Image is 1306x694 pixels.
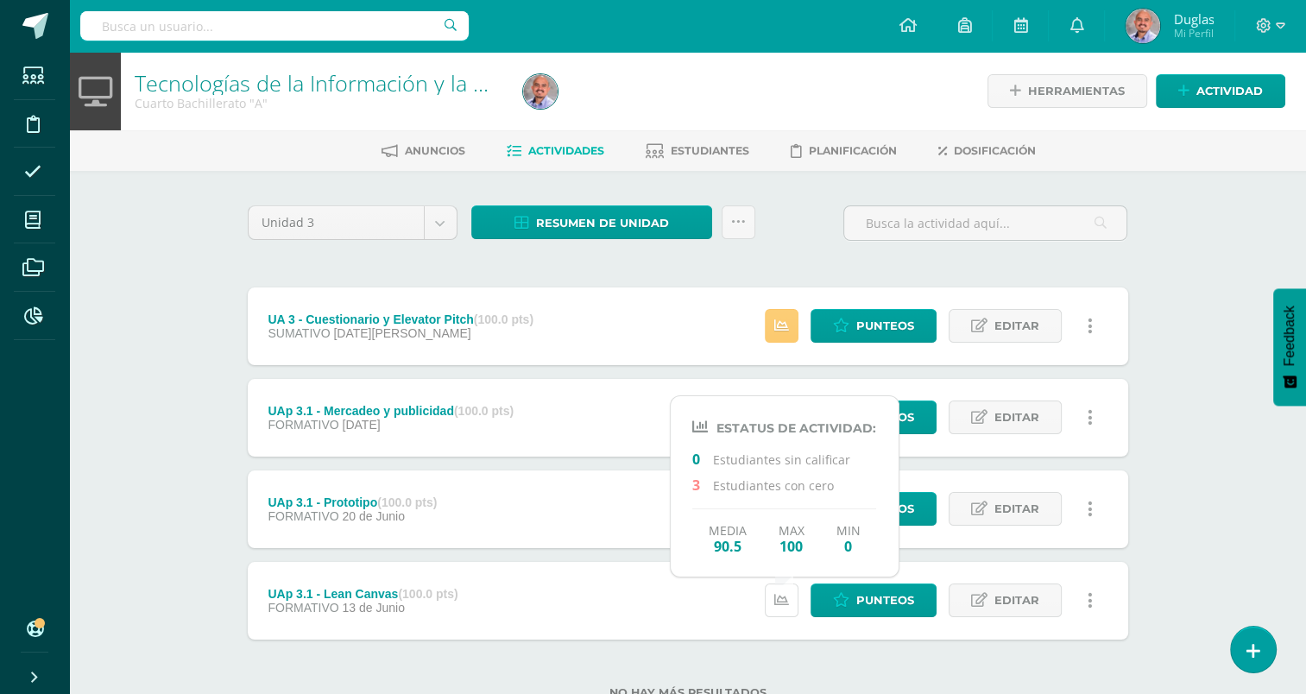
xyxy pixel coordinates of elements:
a: Punteos [811,584,937,617]
a: Dosificación [938,137,1036,165]
input: Busca la actividad aquí... [844,206,1126,240]
div: Max [779,523,804,554]
span: Punteos [856,584,914,616]
button: Feedback - Mostrar encuesta [1273,288,1306,406]
p: Estudiantes sin calificar [692,450,876,468]
a: Actividad [1156,74,1285,108]
span: FORMATIVO [268,509,338,523]
span: SUMATIVO [268,326,330,340]
a: Tecnologías de la Información y la Comunicación [135,68,613,98]
span: Punteos [856,310,914,342]
span: Unidad 3 [262,206,411,239]
div: Media [709,523,747,554]
a: Unidad 3 [249,206,457,239]
span: Editar [994,401,1039,433]
a: Planificación [791,137,897,165]
div: UAp 3.1 - Mercadeo y publicidad [268,404,514,418]
span: Actividades [528,144,604,157]
span: Duglas [1173,10,1214,28]
span: [DATE][PERSON_NAME] [333,326,470,340]
span: Mi Perfil [1173,26,1214,41]
img: 303f0dfdc36eeea024f29b2ae9d0f183.png [1126,9,1160,43]
div: Cuarto Bachillerato 'A' [135,95,502,111]
strong: (100.0 pts) [377,495,437,509]
h1: Tecnologías de la Información y la Comunicación [135,71,502,95]
span: Dosificación [954,144,1036,157]
h4: Estatus de Actividad: [692,419,876,436]
span: 13 de Junio [342,601,404,615]
span: Herramientas [1028,75,1125,107]
img: 303f0dfdc36eeea024f29b2ae9d0f183.png [523,74,558,109]
a: Actividades [507,137,604,165]
span: Punteos [856,401,914,433]
strong: (100.0 pts) [454,404,514,418]
p: Estudiantes con cero [692,476,876,494]
a: Herramientas [987,74,1147,108]
strong: (100.0 pts) [474,312,533,326]
span: 90.5 [709,538,747,554]
span: Punteos [856,493,914,525]
div: UAp 3.1 - Lean Canvas [268,587,457,601]
span: Feedback [1282,306,1297,366]
span: 20 de Junio [342,509,404,523]
span: 0 [692,450,713,467]
span: [DATE] [342,418,380,432]
a: Resumen de unidad [471,205,712,239]
span: FORMATIVO [268,601,338,615]
span: 0 [836,538,861,554]
a: Estudiantes [646,137,749,165]
span: 100 [779,538,804,554]
div: UAp 3.1 - Prototipo [268,495,437,509]
a: Anuncios [382,137,465,165]
span: Editar [994,310,1039,342]
span: 3 [692,476,713,493]
span: Anuncios [405,144,465,157]
div: UA 3 - Cuestionario y Elevator Pitch [268,312,533,326]
span: Actividad [1196,75,1263,107]
span: FORMATIVO [268,418,338,432]
a: Punteos [811,309,937,343]
div: Min [836,523,861,554]
span: Planificación [809,144,897,157]
strong: (100.0 pts) [398,587,457,601]
span: Editar [994,493,1039,525]
input: Busca un usuario... [80,11,469,41]
span: Resumen de unidad [536,207,669,239]
span: Estudiantes [671,144,749,157]
span: Editar [994,584,1039,616]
